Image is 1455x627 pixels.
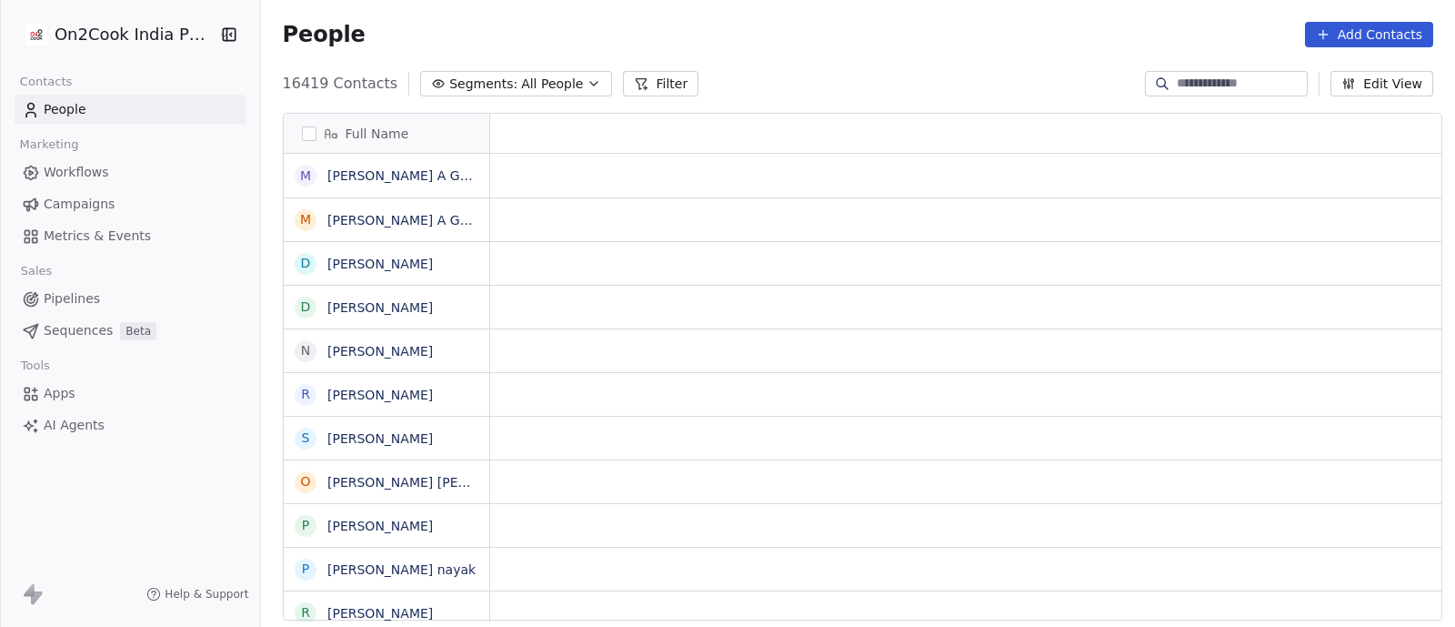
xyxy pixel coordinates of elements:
[15,316,246,346] a: SequencesBeta
[44,321,113,340] span: Sequences
[12,68,80,96] span: Contacts
[300,254,310,273] div: D
[521,75,583,94] span: All People
[15,189,246,219] a: Campaigns
[22,19,206,50] button: On2Cook India Pvt. Ltd.
[623,71,698,96] button: Filter
[44,227,151,246] span: Metrics & Events
[13,352,57,379] span: Tools
[283,73,398,95] span: 16419 Contacts
[327,388,433,402] a: [PERSON_NAME]
[25,24,47,46] img: on2cook%20logo-04%20copy.jpg
[120,322,156,340] span: Beta
[301,603,310,622] div: R
[301,429,309,448] div: S
[327,519,433,533] a: [PERSON_NAME]
[300,167,311,186] div: M
[15,157,246,187] a: Workflows
[300,341,309,360] div: N
[300,472,310,491] div: O
[301,385,310,404] div: R
[15,284,246,314] a: Pipelines
[327,168,522,183] a: [PERSON_NAME] A Ghotlawala
[327,431,433,446] a: [PERSON_NAME]
[327,562,476,577] a: [PERSON_NAME] nayak
[44,289,100,308] span: Pipelines
[346,125,409,143] span: Full Name
[284,154,490,622] div: grid
[44,384,75,403] span: Apps
[44,163,109,182] span: Workflows
[44,195,115,214] span: Campaigns
[1330,71,1433,96] button: Edit View
[55,23,214,46] span: On2Cook India Pvt. Ltd.
[300,210,311,229] div: M
[301,516,308,535] div: P
[44,100,86,119] span: People
[12,131,86,158] span: Marketing
[283,21,366,48] span: People
[284,114,489,153] div: Full Name
[327,257,433,271] a: [PERSON_NAME]
[165,587,248,602] span: Help & Support
[327,213,522,228] a: [PERSON_NAME] A Ghotlawala
[449,75,517,94] span: Segments:
[15,379,246,409] a: Apps
[13,258,60,285] span: Sales
[301,560,308,579] div: P
[1305,22,1433,47] button: Add Contacts
[146,587,248,602] a: Help & Support
[15,221,246,251] a: Metrics & Events
[327,606,433,621] a: [PERSON_NAME]
[327,344,433,359] a: [PERSON_NAME]
[44,416,105,435] span: AI Agents
[15,95,246,125] a: People
[327,300,433,315] a: [PERSON_NAME]
[300,298,310,317] div: D
[327,475,543,490] a: [PERSON_NAME] [PERSON_NAME]
[15,410,246,440] a: AI Agents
